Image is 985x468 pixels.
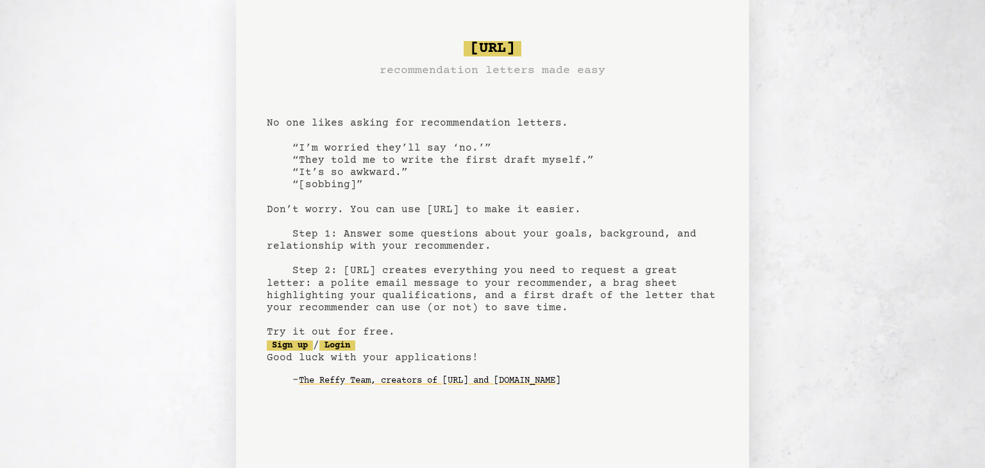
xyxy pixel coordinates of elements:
[464,41,521,56] span: [URL]
[380,62,605,79] h3: recommendation letters made easy
[267,340,313,351] a: Sign up
[292,374,718,387] div: -
[319,340,355,351] a: Login
[299,371,560,391] a: The Reffy Team, creators of [URL] and [DOMAIN_NAME]
[267,36,718,412] pre: No one likes asking for recommendation letters. “I’m worried they’ll say ‘no.’” “They told me to ...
